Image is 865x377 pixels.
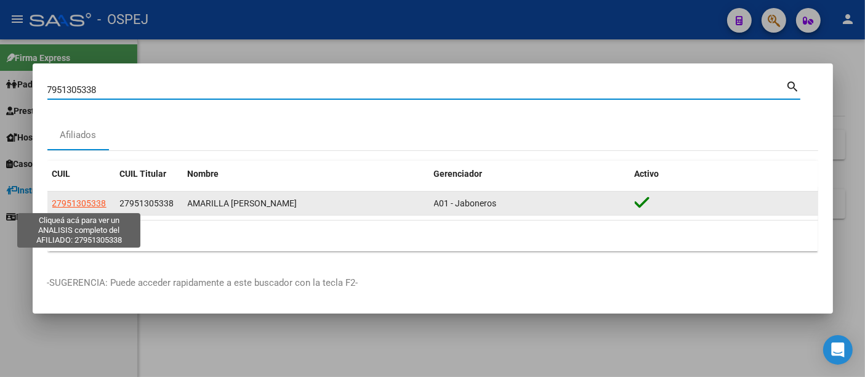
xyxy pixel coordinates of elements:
div: AMARILLA [PERSON_NAME] [188,197,424,211]
span: 27951305338 [120,198,174,208]
div: Afiliados [60,128,96,142]
span: 27951305338 [52,198,107,208]
span: Activo [635,169,659,179]
datatable-header-cell: CUIL [47,161,115,187]
p: -SUGERENCIA: Puede acceder rapidamente a este buscador con la tecla F2- [47,276,818,290]
span: Gerenciador [434,169,483,179]
mat-icon: search [786,78,800,93]
div: 1 total [47,221,818,251]
span: A01 - Jaboneros [434,198,497,208]
datatable-header-cell: CUIL Titular [115,161,183,187]
span: Nombre [188,169,219,179]
datatable-header-cell: Nombre [183,161,429,187]
div: Open Intercom Messenger [823,335,853,365]
datatable-header-cell: Gerenciador [429,161,630,187]
datatable-header-cell: Activo [630,161,818,187]
span: CUIL [52,169,71,179]
span: CUIL Titular [120,169,167,179]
